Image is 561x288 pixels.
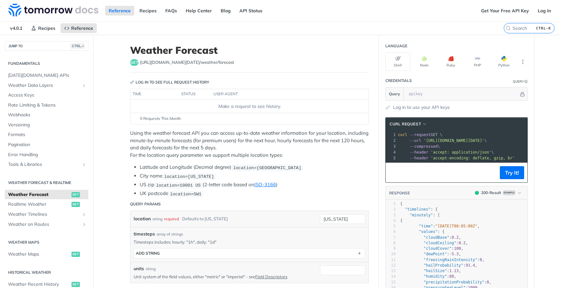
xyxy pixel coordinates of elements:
[480,258,482,262] span: 0
[386,280,396,285] div: 15
[389,168,398,178] button: Copy to clipboard
[400,229,445,234] span: : {
[466,263,475,268] span: 91.4
[71,252,80,257] span: get
[398,150,494,155] span: \
[438,52,463,71] button: Ruby
[390,121,421,127] span: cURL Request
[423,246,452,251] span: "cloudCover"
[459,241,466,245] span: 0.2
[386,240,396,246] div: 8
[130,80,134,84] svg: Key
[156,183,201,188] span: location=10001 US
[524,80,528,83] i: Information
[71,282,80,287] span: get
[386,251,396,257] div: 10
[385,78,412,84] div: Credentials
[386,155,397,161] div: 5
[385,52,410,71] button: Shell
[140,116,181,121] span: 0 Requests This Month
[8,102,87,109] span: Rate Limiting & Tokens
[386,213,396,218] div: 3
[233,165,301,170] span: location=[GEOGRAPHIC_DATA]
[140,164,369,171] li: Latitude and Longitude (Decimal degree)
[452,252,459,256] span: 5.3
[211,89,356,99] th: user agent
[5,100,88,110] a: Rate Limiting & Tokens
[410,150,428,155] span: --header
[386,257,396,263] div: 11
[449,269,459,273] span: 1.13
[431,150,491,155] span: 'accept: application/json'
[398,138,487,143] span: \
[130,130,369,159] p: Using the weather forecast API you can access up-to-date weather information for your location, i...
[8,221,80,228] span: Weather on Routes
[130,79,209,85] div: Log in to see full request history
[255,274,287,279] a: Field Descriptors
[179,89,211,99] th: status
[472,190,524,196] button: 200200-ResultExample
[133,103,366,110] div: Make a request to see history.
[136,251,160,256] div: ADD string
[164,174,214,179] span: location=[US_STATE]
[400,207,438,212] span: : {
[5,270,88,275] h2: Historical Weather
[136,6,160,16] a: Recipes
[8,82,80,89] span: Weather Data Layers
[182,214,228,224] div: Defaults to [US_STATE]
[8,112,87,118] span: Webhooks
[130,59,138,66] span: get
[398,132,407,137] span: curl
[71,43,85,49] span: CTRL-/
[134,214,151,224] label: location
[400,241,468,245] span: : ,
[82,212,87,217] button: Show subpages for Weather Timelines
[82,222,87,227] button: Show subpages for Weather on Routes
[389,91,400,97] span: Query
[386,144,397,149] div: 3
[513,79,528,84] div: QueryInformation
[5,130,88,140] a: Formats
[423,241,456,245] span: "cloudCeiling"
[60,23,97,33] a: Reference
[400,258,484,262] span: : ,
[8,152,87,158] span: Error Handling
[400,218,402,223] span: {
[134,239,365,245] p: Timesteps includes: hourly: "1h", daily: "1d"
[519,91,526,97] button: Hide
[5,110,88,120] a: Webhooks
[5,180,88,186] h2: Weather Forecast & realtime
[423,258,477,262] span: "freezingRainIntensity"
[8,132,87,138] span: Formats
[386,218,396,224] div: 4
[419,224,433,228] span: "time"
[386,207,396,212] div: 2
[419,229,438,234] span: "values"
[400,280,491,284] span: : ,
[5,220,88,229] a: Weather on RoutesShow subpages for Weather on Routes
[140,172,369,180] li: City name
[393,104,450,111] a: Log in to use your API keys
[410,156,428,160] span: --header
[134,265,144,272] label: units
[146,266,156,272] div: string
[5,90,88,100] a: Access Keys
[405,207,430,212] span: "timelines"
[465,52,490,71] button: PHP
[410,213,433,217] span: "minutely"
[8,281,70,288] span: Weather Recent History
[400,252,461,256] span: : ,
[386,263,396,268] div: 12
[386,229,396,235] div: 6
[481,190,501,196] div: 200 - Result
[134,274,310,280] p: Unit system of the field values, either "metric" or "imperial" - see
[405,87,519,100] input: apikey
[236,6,266,16] a: API Status
[410,132,431,137] span: --request
[487,280,489,284] span: 0
[5,160,88,169] a: Tools & LibrariesShow subpages for Tools & Libraries
[423,138,484,143] span: '[URL][DOMAIN_NAME][DATE]'
[400,269,461,273] span: : ,
[140,190,369,197] li: UK postcode
[162,6,181,16] a: FAQs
